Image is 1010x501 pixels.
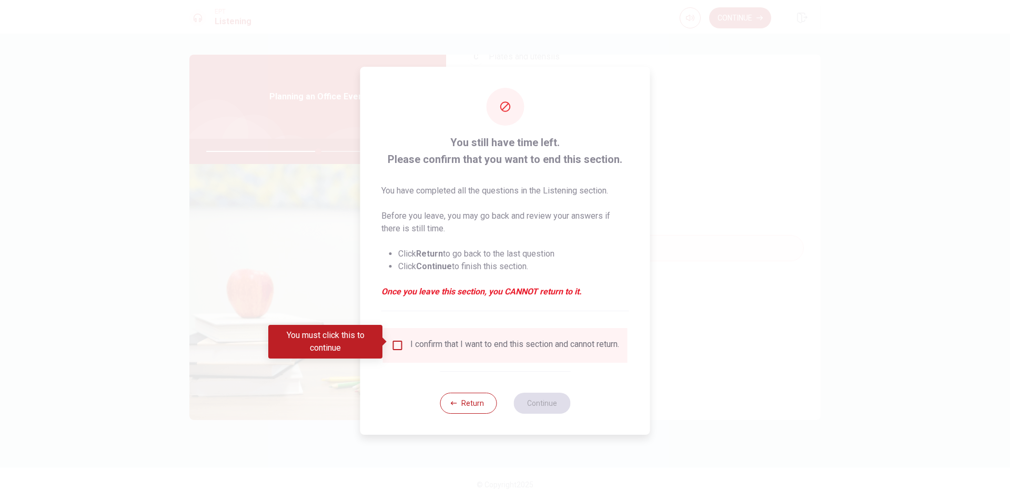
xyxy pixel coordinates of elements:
[513,393,570,414] button: Continue
[268,325,382,359] div: You must click this to continue
[381,285,629,298] em: Once you leave this section, you CANNOT return to it.
[381,134,629,168] span: You still have time left. Please confirm that you want to end this section.
[398,260,629,273] li: Click to finish this section.
[381,210,629,235] p: Before you leave, you may go back and review your answers if there is still time.
[440,393,497,414] button: Return
[381,185,629,197] p: You have completed all the questions in the Listening section.
[391,339,404,352] span: You must click this to continue
[398,248,629,260] li: Click to go back to the last question
[416,261,452,271] strong: Continue
[410,339,619,352] div: I confirm that I want to end this section and cannot return.
[416,249,443,259] strong: Return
